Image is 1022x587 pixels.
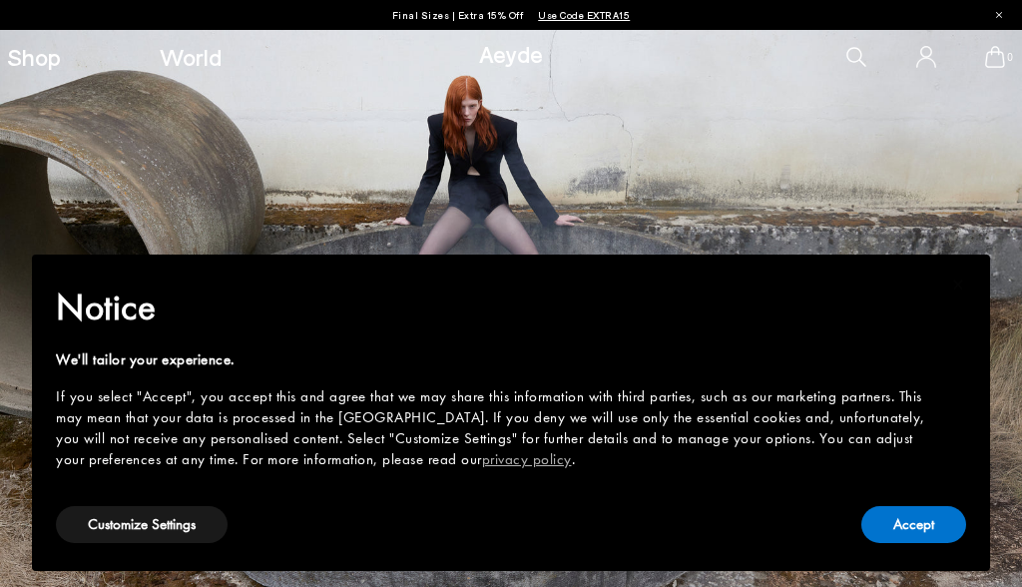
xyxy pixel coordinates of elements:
[7,45,61,69] a: Shop
[952,269,965,299] span: ×
[160,45,222,69] a: World
[861,506,966,543] button: Accept
[482,449,572,469] a: privacy policy
[56,282,934,333] h2: Notice
[985,46,1005,68] a: 0
[56,386,934,470] div: If you select "Accept", you accept this and agree that we may share this information with third p...
[934,261,982,308] button: Close this notice
[479,39,543,68] a: Aeyde
[392,5,631,25] p: Final Sizes | Extra 15% Off
[538,9,630,21] span: Navigate to /collections/ss25-final-sizes
[1005,52,1015,63] span: 0
[56,349,934,370] div: We'll tailor your experience.
[56,506,228,543] button: Customize Settings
